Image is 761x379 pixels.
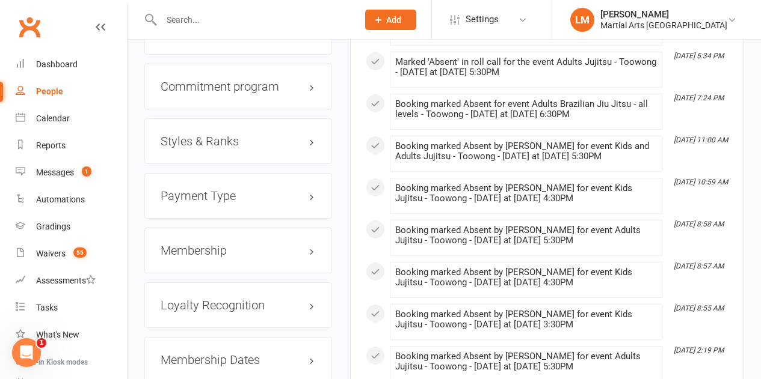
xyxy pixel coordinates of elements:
[674,52,724,60] i: [DATE] 5:34 PM
[161,189,316,202] h3: Payment Type
[37,338,46,348] span: 1
[36,195,85,204] div: Automations
[395,309,657,330] div: Booking marked Absent by [PERSON_NAME] for event Kids Jujitsu - Toowong - [DATE] at [DATE] 3:30PM
[161,135,316,148] h3: Styles & Ranks
[36,330,79,339] div: What's New
[395,267,657,288] div: Booking marked Absent by [PERSON_NAME] for event Kids Jujitsu - Toowong - [DATE] at [DATE] 4:30PM
[395,141,657,162] div: Booking marked Absent by [PERSON_NAME] for event Kids and Adults Jujitsu - Toowong - [DATE] at [D...
[16,159,127,186] a: Messages 1
[12,338,41,367] iframe: Intercom live chat
[161,299,316,312] h3: Loyalty Recognition
[36,86,63,96] div: People
[395,99,657,120] div: Booking marked Absent for event Adults Brazilian Jiu Jitsu - all levels - Toowong - [DATE] at [DA...
[161,353,316,366] h3: Membership Dates
[570,8,594,32] div: LM
[36,249,66,258] div: Waivers
[36,303,58,312] div: Tasks
[158,11,350,28] input: Search...
[674,304,724,312] i: [DATE] 8:55 AM
[36,276,96,285] div: Assessments
[674,220,724,228] i: [DATE] 8:58 AM
[14,12,45,42] a: Clubworx
[674,346,724,354] i: [DATE] 2:19 PM
[674,94,724,102] i: [DATE] 7:24 PM
[16,240,127,267] a: Waivers 55
[365,10,416,30] button: Add
[600,9,727,20] div: [PERSON_NAME]
[674,136,728,144] i: [DATE] 11:00 AM
[36,59,78,69] div: Dashboard
[16,213,127,240] a: Gradings
[82,166,91,177] span: 1
[16,51,127,78] a: Dashboard
[16,186,127,213] a: Automations
[16,321,127,348] a: What's New
[16,78,127,105] a: People
[16,132,127,159] a: Reports
[36,222,70,231] div: Gradings
[395,351,657,372] div: Booking marked Absent by [PERSON_NAME] for event Adults Jujitsu - Toowong - [DATE] at [DATE] 5:30PM
[395,57,657,77] div: Marked 'Absent' in roll call for the event Adults Jujitsu - Toowong - [DATE] at [DATE] 5:30PM
[36,114,70,123] div: Calendar
[16,105,127,132] a: Calendar
[16,294,127,321] a: Tasks
[395,183,657,204] div: Booking marked Absent by [PERSON_NAME] for event Kids Jujitsu - Toowong - [DATE] at [DATE] 4:30PM
[16,267,127,294] a: Assessments
[73,247,87,258] span: 55
[395,225,657,246] div: Booking marked Absent by [PERSON_NAME] for event Adults Jujitsu - Toowong - [DATE] at [DATE] 5:30PM
[466,6,499,33] span: Settings
[161,80,316,93] h3: Commitment program
[386,15,401,25] span: Add
[674,178,728,186] i: [DATE] 10:59 AM
[674,262,724,270] i: [DATE] 8:57 AM
[600,20,727,31] div: Martial Arts [GEOGRAPHIC_DATA]
[36,168,74,177] div: Messages
[161,244,316,257] h3: Membership
[36,141,66,150] div: Reports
